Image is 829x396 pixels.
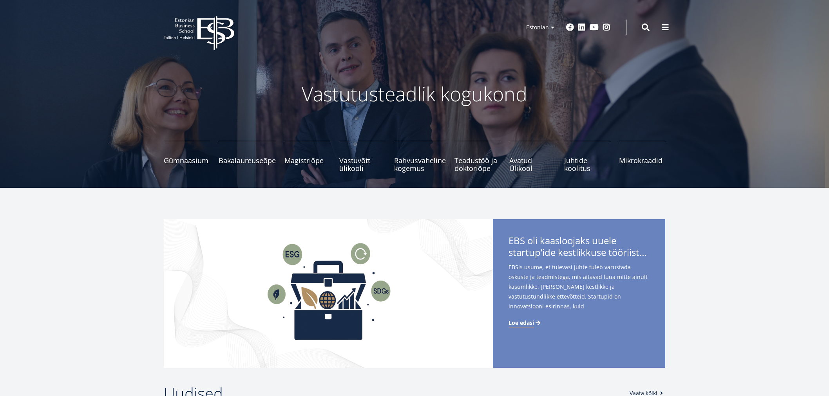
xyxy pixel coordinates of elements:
a: Bakalaureuseõpe [219,141,276,172]
span: EBSis usume, et tulevasi juhte tuleb varustada oskuste ja teadmistega, mis aitavad luua mitte ain... [509,262,650,324]
span: Rahvusvaheline kogemus [394,157,446,172]
a: Avatud Ülikool [509,141,556,172]
a: Vastuvõtt ülikooli [339,141,386,172]
a: Linkedin [578,23,586,31]
span: Vastuvõtt ülikooli [339,157,386,172]
a: Instagram [603,23,610,31]
span: Magistriõpe [284,157,331,164]
a: Magistriõpe [284,141,331,172]
span: Mikrokraadid [619,157,665,164]
span: Loe edasi [509,319,534,327]
a: Loe edasi [509,319,542,327]
a: Youtube [590,23,599,31]
span: Avatud Ülikool [509,157,556,172]
a: Juhtide koolitus [564,141,610,172]
span: Juhtide koolitus [564,157,610,172]
a: Facebook [566,23,574,31]
span: Gümnaasium [164,157,210,164]
a: Gümnaasium [164,141,210,172]
span: Bakalaureuseõpe [219,157,276,164]
a: Rahvusvaheline kogemus [394,141,446,172]
img: Startup toolkit image [164,219,493,368]
p: Vastutusteadlik kogukond [207,82,622,106]
span: Teadustöö ja doktoriõpe [454,157,501,172]
a: Teadustöö ja doktoriõpe [454,141,501,172]
span: startup’ide kestlikkuse tööriistakastile [509,247,650,258]
a: Mikrokraadid [619,141,665,172]
span: EBS oli kaasloojaks uuele [509,235,650,261]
